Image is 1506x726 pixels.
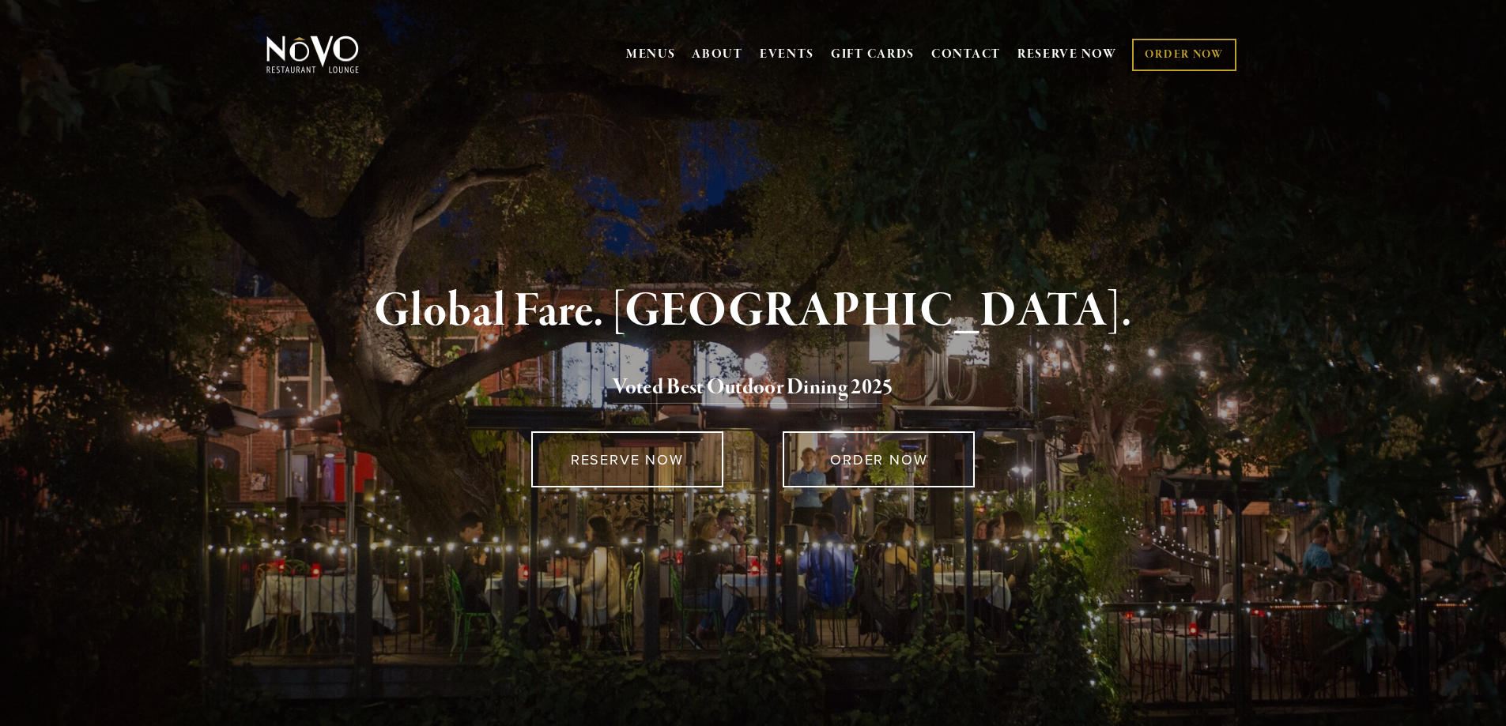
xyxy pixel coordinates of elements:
[613,374,882,404] a: Voted Best Outdoor Dining 202
[626,47,676,62] a: MENUS
[783,431,975,487] a: ORDER NOW
[374,281,1132,341] strong: Global Fare. [GEOGRAPHIC_DATA].
[531,431,723,487] a: RESERVE NOW
[1132,39,1236,71] a: ORDER NOW
[1017,39,1117,70] a: RESERVE NOW
[831,39,915,70] a: GIFT CARDS
[263,35,362,74] img: Novo Restaurant &amp; Lounge
[293,371,1214,404] h2: 5
[692,47,743,62] a: ABOUT
[931,39,1001,70] a: CONTACT
[760,47,814,62] a: EVENTS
